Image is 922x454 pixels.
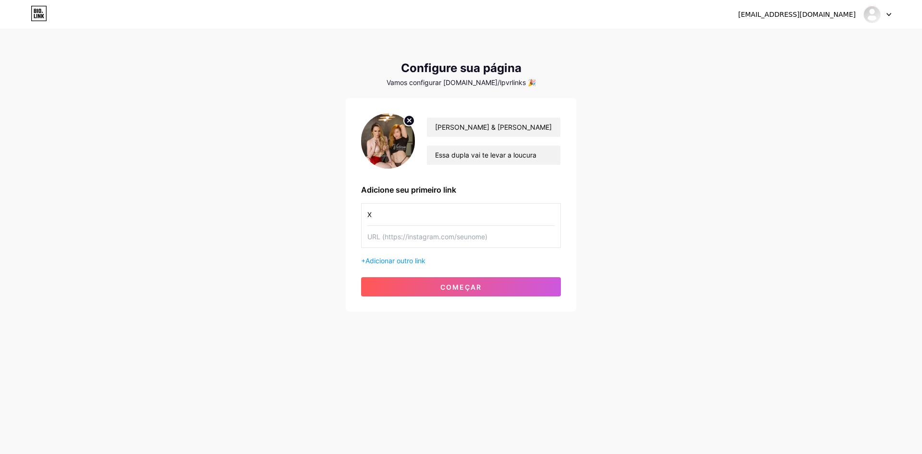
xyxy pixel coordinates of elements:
[361,185,456,195] font: Adicione seu primeiro link
[427,146,560,165] input: biografia
[361,113,415,169] img: profile pic
[361,257,365,265] font: +
[361,277,561,296] button: começar
[365,257,425,265] font: Adicionar outro link
[401,61,522,75] font: Configure sua página
[738,11,856,18] font: [EMAIL_ADDRESS][DOMAIN_NAME]
[863,5,881,24] img: links lpvr
[427,118,560,137] input: Seu nome
[367,226,555,247] input: URL (https://instagram.com/seunome)
[367,204,555,225] input: Nome do link (Meu Instagram)
[387,78,536,86] font: Vamos configurar [DOMAIN_NAME]/lpvrlinks 🎉
[440,283,482,291] font: começar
